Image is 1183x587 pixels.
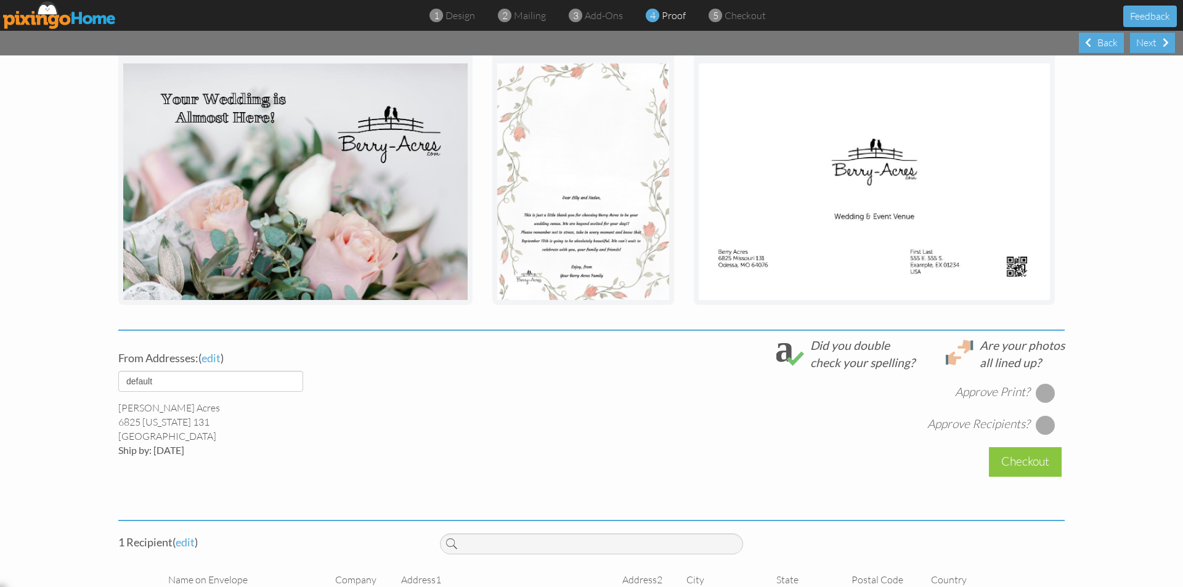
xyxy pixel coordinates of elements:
img: Landscape Image [123,63,468,300]
span: 5 [713,9,718,23]
span: edit [201,351,221,365]
img: pixingo logo [3,1,116,29]
img: Landscape Image [699,63,1050,300]
span: 4 [650,9,656,23]
span: mailing [514,9,546,22]
div: Did you double [810,337,915,354]
h4: ( ) [118,352,421,365]
span: checkout [725,9,766,22]
div: Next [1130,33,1175,53]
div: all lined up? [980,354,1065,371]
div: check your spelling? [810,354,915,371]
div: Checkout [989,447,1062,476]
span: proof [662,9,686,22]
div: Approve Recipients? [927,416,1030,432]
span: add-ons [585,9,623,22]
span: From Addresses: [118,351,198,365]
span: 1 [434,9,439,23]
h4: 1 Recipient ( ) [118,536,421,549]
span: 2 [502,9,508,23]
div: Are your photos [980,337,1065,354]
img: check_spelling.svg [776,340,804,365]
div: Approve Print? [955,384,1030,400]
div: Back [1079,33,1124,53]
img: lineup.svg [946,340,974,365]
span: Ship by: [DATE] [118,444,184,456]
button: Feedback [1123,6,1177,27]
span: 3 [573,9,579,23]
span: design [445,9,475,22]
span: edit [176,535,195,549]
div: [PERSON_NAME] Acres 6825 [US_STATE] 131 [GEOGRAPHIC_DATA] [118,401,421,457]
img: Landscape Image [497,63,669,300]
iframe: Chat [1182,586,1183,587]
